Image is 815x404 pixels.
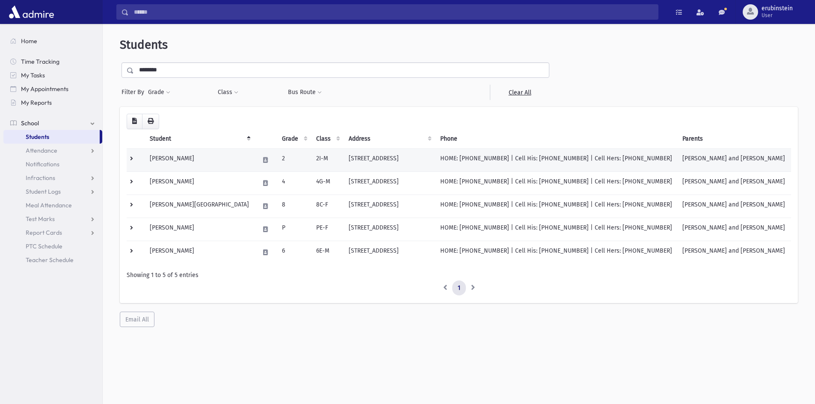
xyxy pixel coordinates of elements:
span: Home [21,37,37,45]
button: Email All [120,312,154,327]
td: [PERSON_NAME] [145,241,254,264]
a: School [3,116,102,130]
span: Infractions [26,174,55,182]
td: HOME: [PHONE_NUMBER] | Cell His: [PHONE_NUMBER] | Cell Hers: [PHONE_NUMBER] [435,241,677,264]
button: Class [217,85,239,100]
td: HOME: [PHONE_NUMBER] | Cell His: [PHONE_NUMBER] | Cell Hers: [PHONE_NUMBER] [435,148,677,171]
th: Grade: activate to sort column ascending [277,129,311,149]
a: My Tasks [3,68,102,82]
a: Teacher Schedule [3,253,102,267]
span: My Appointments [21,85,68,93]
span: Student Logs [26,188,61,195]
button: Grade [148,85,171,100]
button: Print [142,114,159,129]
td: [PERSON_NAME] and [PERSON_NAME] [677,171,791,195]
a: Infractions [3,171,102,185]
input: Search [129,4,658,20]
td: PE-F [311,218,344,241]
th: Phone [435,129,677,149]
td: 4 [277,171,311,195]
td: 4G-M [311,171,344,195]
td: [STREET_ADDRESS] [344,195,435,218]
div: Showing 1 to 5 of 5 entries [127,271,791,280]
td: [STREET_ADDRESS] [344,148,435,171]
img: AdmirePro [7,3,56,21]
td: 2I-M [311,148,344,171]
button: CSV [127,114,142,129]
span: Teacher Schedule [26,256,74,264]
td: [STREET_ADDRESS] [344,171,435,195]
td: [PERSON_NAME][GEOGRAPHIC_DATA] [145,195,254,218]
td: HOME: [PHONE_NUMBER] | Cell His: [PHONE_NUMBER] | Cell Hers: [PHONE_NUMBER] [435,218,677,241]
td: [STREET_ADDRESS] [344,218,435,241]
th: Address: activate to sort column ascending [344,129,435,149]
span: Attendance [26,147,57,154]
a: My Appointments [3,82,102,96]
span: School [21,119,39,127]
a: 1 [452,280,466,296]
td: [STREET_ADDRESS] [344,241,435,264]
th: Parents [677,129,791,149]
span: Meal Attendance [26,201,72,209]
a: Students [3,130,100,144]
span: Test Marks [26,215,55,223]
a: Notifications [3,157,102,171]
span: User [762,12,793,19]
td: [PERSON_NAME] [145,218,254,241]
td: 6 [277,241,311,264]
a: Time Tracking [3,55,102,68]
th: Class: activate to sort column ascending [311,129,344,149]
th: Student: activate to sort column descending [145,129,254,149]
a: Student Logs [3,185,102,198]
span: Notifications [26,160,59,168]
span: Time Tracking [21,58,59,65]
a: Clear All [490,85,549,100]
a: Attendance [3,144,102,157]
a: My Reports [3,96,102,109]
td: [PERSON_NAME] and [PERSON_NAME] [677,148,791,171]
td: 8C-F [311,195,344,218]
td: [PERSON_NAME] and [PERSON_NAME] [677,241,791,264]
td: [PERSON_NAME] [145,171,254,195]
button: Bus Route [287,85,322,100]
a: Test Marks [3,212,102,226]
td: HOME: [PHONE_NUMBER] | Cell His: [PHONE_NUMBER] | Cell Hers: [PHONE_NUMBER] [435,171,677,195]
span: My Tasks [21,71,45,79]
span: My Reports [21,99,52,106]
td: HOME: [PHONE_NUMBER] | Cell His: [PHONE_NUMBER] | Cell Hers: [PHONE_NUMBER] [435,195,677,218]
td: [PERSON_NAME] and [PERSON_NAME] [677,195,791,218]
span: Report Cards [26,229,62,236]
a: PTC Schedule [3,239,102,253]
a: Home [3,34,102,48]
td: 2 [277,148,311,171]
span: Filter By [122,88,148,97]
span: Students [26,133,49,141]
a: Meal Attendance [3,198,102,212]
td: P [277,218,311,241]
span: erubinstein [762,5,793,12]
td: [PERSON_NAME] and [PERSON_NAME] [677,218,791,241]
a: Report Cards [3,226,102,239]
span: PTC Schedule [26,242,62,250]
td: 8 [277,195,311,218]
td: 6E-M [311,241,344,264]
td: [PERSON_NAME] [145,148,254,171]
span: Students [120,38,168,52]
